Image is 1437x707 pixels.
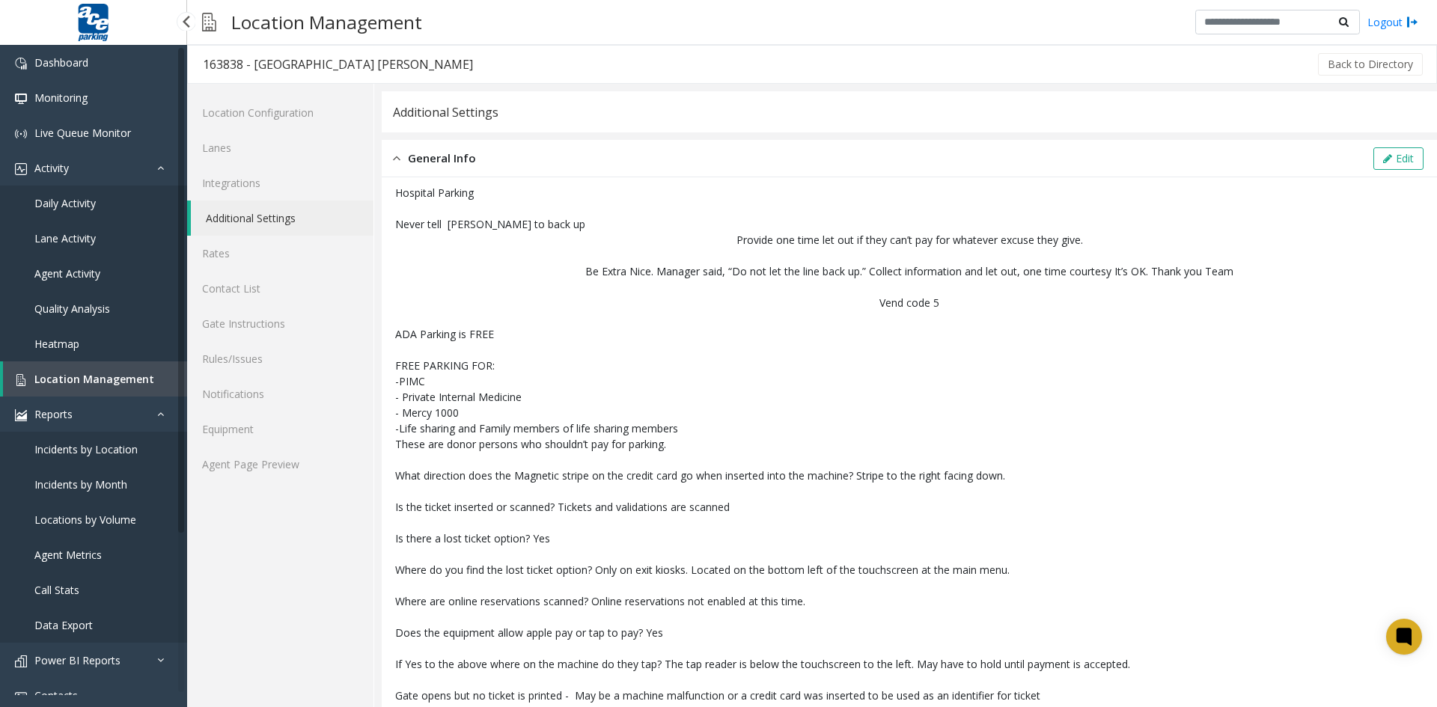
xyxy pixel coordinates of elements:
img: opened [393,150,400,167]
img: 'icon' [15,691,27,703]
span: - Mercy 1000 [395,405,459,420]
span: Never tell [PERSON_NAME] to back up [395,217,585,231]
a: Rules/Issues [187,341,373,376]
a: Rates [187,236,373,271]
p: Gate opens but no ticket is printed - May be a machine malfunction or a credit card was inserted ... [395,688,1424,703]
a: Equipment [187,411,373,447]
img: logout [1406,14,1418,30]
span: Lane Activity [34,231,96,245]
p: If Yes to the above where on the machine do they tap? The tap reader is below the touchscreen to ... [395,656,1424,672]
img: 'icon' [15,163,27,175]
img: 'icon' [15,655,27,667]
a: Agent Page Preview [187,447,373,482]
a: Additional Settings [191,201,373,236]
h3: Location Management [224,4,430,40]
img: pageIcon [202,4,216,40]
a: Integrations [187,165,373,201]
span: Hospital Parking [395,186,474,200]
span: Call Stats [34,583,79,597]
span: - [395,374,425,388]
a: Gate Instructions [187,306,373,341]
span: PIMC [399,374,425,388]
span: Data Export [34,618,93,632]
span: Daily Activity [34,196,96,210]
span: ADA Parking is FREE [395,327,494,341]
span: Be Extra Nice. Manager said, “Do not let the line back up.” Collect information and let out, one ... [585,264,1233,278]
img: 'icon' [15,374,27,386]
span: Dashboard [34,55,88,70]
button: Back to Directory [1318,53,1423,76]
button: Edit [1373,147,1424,170]
span: Agent Activity [34,266,100,281]
span: Vend code 5 [879,296,939,310]
span: Power BI Reports [34,653,120,667]
p: Is the ticket inserted or scanned? Tickets and validations are scanned [395,499,1424,515]
span: General Info [408,150,476,167]
a: Location Configuration [187,95,373,130]
span: Locations by Volume [34,512,136,527]
img: 'icon' [15,58,27,70]
span: Location Management [34,372,154,386]
p: What direction does the Magnetic stripe on the credit card go when inserted into the machine? Str... [395,468,1424,483]
span: Live Queue Monitor [34,126,131,140]
p: Where do you find the lost ticket option? Only on exit kiosks. Located on the bottom left of the ... [395,562,1424,578]
p: Does the equipment allow apple pay or tap to pay? Yes [395,625,1424,640]
img: 'icon' [15,409,27,421]
a: Notifications [187,376,373,411]
div: 163838 - [GEOGRAPHIC_DATA] [PERSON_NAME] [203,55,473,74]
a: Contact List [187,271,373,306]
span: Agent Metrics [34,548,102,562]
span: Quality Analysis [34,302,110,316]
span: FREE PARKING FOR: [395,358,495,373]
span: - Private Internal Medicine [395,390,522,404]
p: Is there a lost ticket option? Yes [395,530,1424,546]
span: Monitoring [34,91,88,105]
img: 'icon' [15,93,27,105]
a: Location Management [3,361,187,397]
span: Reports [34,407,73,421]
p: Where are online reservations scanned? Online reservations not enabled at this time. [395,593,1424,609]
a: Lanes [187,130,373,165]
img: 'icon' [15,128,27,140]
span: Contacts [34,688,78,703]
span: Provide one time let out if they can’t pay for whatever excuse they give. [736,233,1083,247]
span: Heatmap [34,337,79,351]
span: Incidents by Month [34,477,127,492]
a: Logout [1367,14,1418,30]
span: These are donor persons who shouldn’t pay for parking. [395,437,666,451]
div: Additional Settings [393,102,498,122]
span: Activity [34,161,69,175]
span: -Life sharing and Family members of life sharing members [395,421,678,435]
span: Incidents by Location [34,442,138,456]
